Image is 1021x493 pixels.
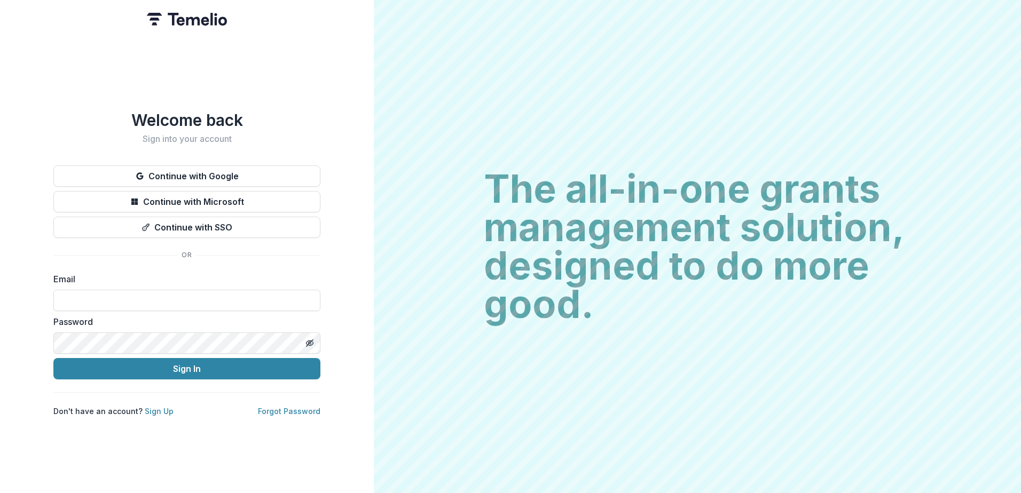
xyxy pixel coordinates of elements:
label: Password [53,315,314,328]
h1: Welcome back [53,110,320,130]
button: Toggle password visibility [301,335,318,352]
button: Sign In [53,358,320,379]
img: Temelio [147,13,227,26]
button: Continue with Google [53,165,320,187]
h2: Sign into your account [53,134,320,144]
label: Email [53,273,314,285]
a: Forgot Password [258,407,320,416]
p: Don't have an account? [53,405,174,417]
button: Continue with Microsoft [53,191,320,212]
button: Continue with SSO [53,217,320,238]
a: Sign Up [145,407,174,416]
